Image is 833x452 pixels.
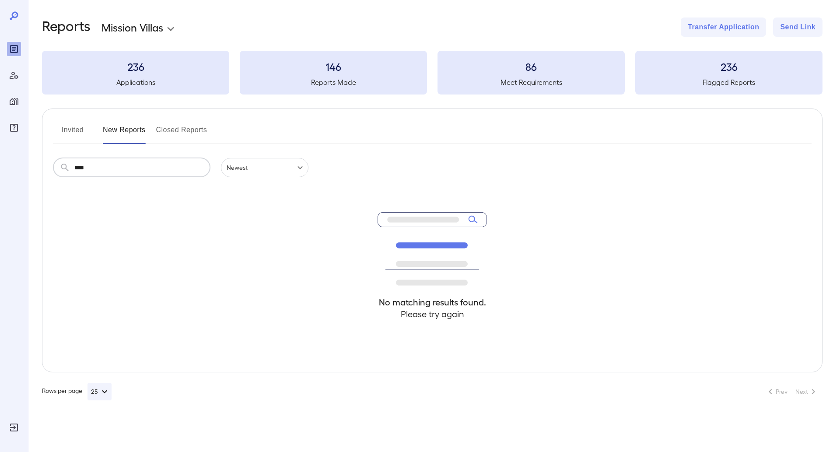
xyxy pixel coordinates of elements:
h5: Flagged Reports [635,77,822,88]
div: Log Out [7,420,21,434]
h2: Reports [42,18,91,37]
h4: No matching results found. [378,296,487,308]
nav: pagination navigation [761,385,822,399]
h5: Reports Made [240,77,427,88]
h4: Please try again [378,308,487,320]
h3: 86 [437,60,625,74]
summary: 236Applications146Reports Made86Meet Requirements236Flagged Reports [42,51,822,95]
h3: 146 [240,60,427,74]
h5: Meet Requirements [437,77,625,88]
h5: Applications [42,77,229,88]
div: FAQ [7,121,21,135]
button: New Reports [103,123,146,144]
h3: 236 [635,60,822,74]
div: Manage Properties [7,95,21,109]
h3: 236 [42,60,229,74]
div: Reports [7,42,21,56]
button: Transfer Application [681,18,766,37]
p: Mission Villas [101,20,163,34]
button: Send Link [773,18,822,37]
div: Rows per page [42,383,112,400]
div: Newest [221,158,308,177]
button: Closed Reports [156,123,207,144]
button: 25 [87,383,112,400]
div: Manage Users [7,68,21,82]
button: Invited [53,123,92,144]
